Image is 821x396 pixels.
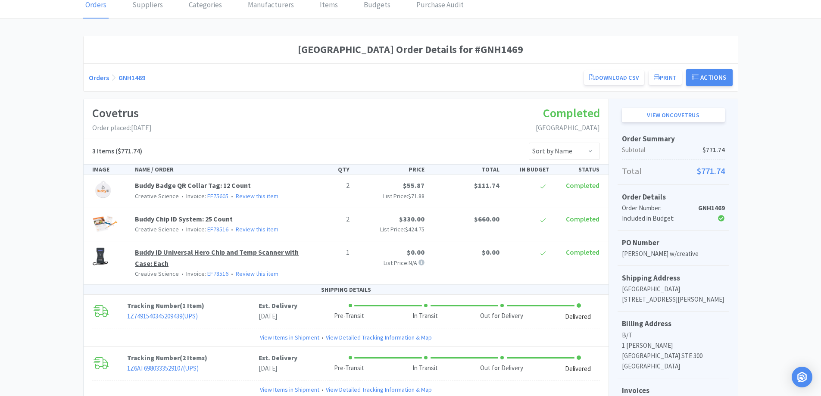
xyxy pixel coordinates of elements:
div: Pre-Transit [334,311,364,321]
span: $71.88 [408,192,425,200]
h5: ($771.74) [92,146,142,157]
a: View Detailed Tracking Information & Map [326,385,432,394]
p: Tracking Number ( ) [127,353,259,363]
span: • [230,225,234,233]
span: Creative Science [135,225,179,233]
span: Invoice: [179,225,228,233]
div: STATUS [553,165,603,174]
a: Buddy Chip ID System: 25 Count [135,215,233,223]
span: $771.74 [702,145,725,155]
p: List Price: [356,225,425,234]
p: 1 [306,247,350,258]
div: QTY [303,165,353,174]
a: Review this item [236,270,278,278]
div: In Transit [412,363,438,373]
span: $771.74 [697,164,725,178]
p: [GEOGRAPHIC_DATA] [536,122,600,134]
div: Included in Budget: [622,213,690,224]
div: NAME / ORDER [131,165,303,174]
div: In Transit [412,311,438,321]
div: Open Intercom Messenger [792,367,812,387]
p: Est. Delivery [259,301,297,311]
h1: Covetrus [92,103,152,123]
span: • [180,225,185,233]
img: 9cc7298dba5f40cbbae514287cf47472_781001.png [92,247,109,266]
p: [PERSON_NAME] w/creative [622,249,725,259]
span: 1 Item [182,302,202,310]
span: • [230,192,234,200]
div: IN BUDGET [503,165,553,174]
strong: GNH1469 [698,204,725,212]
div: Order Number: [622,203,690,213]
h5: PO Number [622,237,725,249]
span: • [180,270,185,278]
span: Completed [566,181,599,190]
a: EF75605 [207,192,228,200]
span: $0.00 [407,248,425,256]
div: SHIPPING DETAILS [84,285,609,295]
a: Buddy ID Universal Hero Chip and Temp Scanner with Case: Each [135,248,299,268]
p: [DATE] [259,311,297,321]
img: 207328e70f8c40188af1d31c340326a4_712041.png [92,180,113,199]
p: Order placed: [DATE] [92,122,152,134]
p: [GEOGRAPHIC_DATA] [622,361,725,371]
span: $424.75 [405,225,425,233]
div: Out for Delivery [480,311,523,321]
span: $330.00 [399,215,425,223]
span: 2 Items [182,354,205,362]
span: $660.00 [474,215,499,223]
span: Invoice: [179,270,228,278]
button: Print [649,70,682,85]
p: [GEOGRAPHIC_DATA] [STREET_ADDRESS][PERSON_NAME] [622,284,725,305]
p: [DATE] [259,363,297,374]
h5: Billing Address [622,318,725,330]
span: Completed [543,105,600,121]
h5: Shipping Address [622,272,725,284]
span: • [319,333,326,342]
span: $111.74 [474,181,499,190]
span: $0.00 [482,248,499,256]
span: Completed [566,215,599,223]
div: Delivered [565,312,591,322]
a: 1Z6AT6980333529107(UPS) [127,364,199,372]
p: 1 [PERSON_NAME][GEOGRAPHIC_DATA] STE 300 [622,340,725,361]
a: Download CSV [584,70,644,85]
a: View Items in Shipment [260,385,319,394]
span: Completed [566,248,599,256]
a: Review this item [236,225,278,233]
p: Tracking Number ( ) [127,301,259,311]
p: Est. Delivery [259,353,297,363]
a: Orders [89,73,109,82]
span: Invoice: [179,192,228,200]
span: $55.87 [403,181,425,190]
span: • [180,192,185,200]
p: Subtotal [622,145,725,155]
a: View onCovetrus [622,108,725,122]
div: PRICE [353,165,428,174]
a: View Items in Shipment [260,333,319,342]
a: EF78516 [207,225,228,233]
p: 2 [306,180,350,191]
div: IMAGE [89,165,132,174]
span: 3 Items [92,147,114,155]
a: EF78516 [207,270,228,278]
p: List Price: [356,191,425,201]
p: 2 [306,214,350,225]
span: Creative Science [135,192,179,200]
a: Review this item [236,192,278,200]
div: Out for Delivery [480,363,523,373]
a: GNH1469 [119,73,145,82]
img: 6e6f1634a1af431c9d49b134c5743faf_712097.png [92,214,118,233]
button: Actions [686,69,733,86]
a: 1Z7491540345209439(UPS) [127,312,198,320]
h1: [GEOGRAPHIC_DATA] Order Details for #GNH1469 [89,41,733,58]
p: List Price: N/A [356,258,425,268]
a: Buddy Badge QR Collar Tag: 12 Count [135,181,251,190]
h5: Order Summary [622,133,725,145]
a: View Detailed Tracking Information & Map [326,333,432,342]
div: Pre-Transit [334,363,364,373]
p: B/T [622,330,725,340]
div: TOTAL [428,165,503,174]
p: Total [622,164,725,178]
div: Delivered [565,364,591,374]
